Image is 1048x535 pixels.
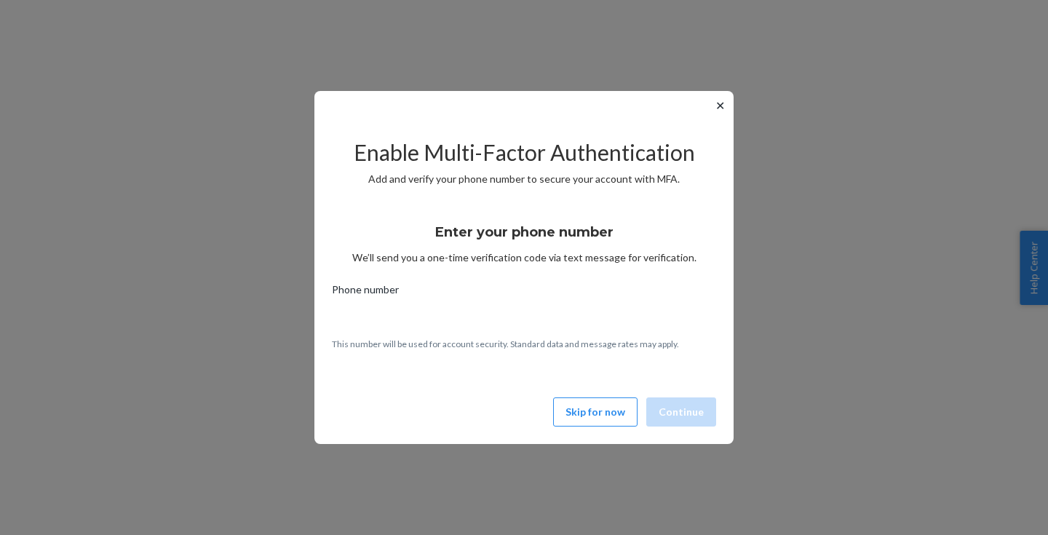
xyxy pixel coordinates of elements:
[332,338,716,350] p: This number will be used for account security. Standard data and message rates may apply.
[332,211,716,265] div: We’ll send you a one-time verification code via text message for verification.
[332,172,716,186] p: Add and verify your phone number to secure your account with MFA.
[435,223,614,242] h3: Enter your phone number
[646,397,716,427] button: Continue
[332,140,716,165] h2: Enable Multi-Factor Authentication
[712,97,728,114] button: ✕
[553,397,638,427] button: Skip for now
[332,282,399,303] span: Phone number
